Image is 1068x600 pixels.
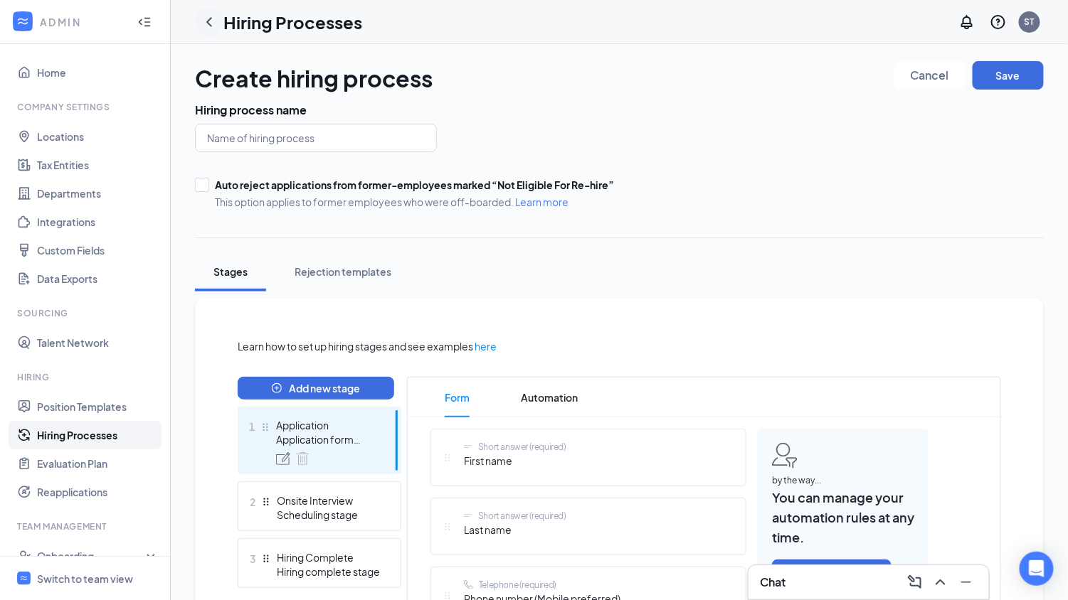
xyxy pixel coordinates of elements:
a: Home [37,58,159,87]
a: here [475,338,497,354]
h1: Create hiring process [195,61,433,95]
button: Cancel [894,61,966,90]
a: Integrations [37,208,159,236]
svg: Notifications [958,14,976,31]
div: Company Settings [17,101,156,113]
div: Onboarding [37,549,147,563]
svg: ComposeMessage [906,574,924,591]
input: Name of hiring process [195,124,437,152]
span: 1 [249,418,255,435]
svg: Drag [261,497,271,507]
div: Application [276,418,380,432]
a: Learn more [515,195,569,208]
a: Talent Network [37,328,159,357]
div: Open Intercom Messenger [1020,552,1054,586]
div: Short answer (required) [478,441,566,453]
svg: Drag [260,422,270,432]
svg: Minimize [958,574,975,591]
div: Stages [209,264,252,279]
span: Last name [464,522,566,537]
button: Manage automation [772,559,892,582]
div: Auto reject applications from former-employees marked “Not Eligible For Re-hire” [215,178,614,192]
span: Form [445,377,470,417]
div: Hiring [17,371,156,383]
div: Switch to team view [37,572,133,586]
h3: Chat [760,574,786,590]
div: Telephone (required) [479,579,556,591]
div: Team Management [17,520,156,532]
div: Rejection templates [295,264,391,279]
div: ST [1025,16,1035,28]
svg: QuestionInfo [990,14,1007,31]
span: 3 [250,550,255,567]
a: Cancel [894,61,966,95]
button: ChevronUp [929,571,952,594]
svg: WorkstreamLogo [16,14,30,28]
h1: Hiring Processes [223,10,362,34]
a: Hiring Processes [37,421,159,449]
h3: Hiring process name [195,102,1044,118]
svg: Drag [443,453,453,463]
svg: Drag [261,554,271,564]
button: plus-circleAdd new stage [238,377,394,400]
div: Application form stage [276,432,380,446]
a: Evaluation Plan [37,449,159,478]
span: Automation [521,377,578,417]
div: Hiring Complete [277,550,381,564]
span: plus-circle [272,383,282,393]
svg: ChevronUp [932,574,949,591]
span: First name [464,453,566,468]
a: Departments [37,179,159,208]
svg: Drag [443,522,453,532]
div: Onsite Interview [277,493,381,508]
svg: Collapse [137,15,152,29]
span: Cancel [911,70,949,80]
a: Tax Entities [37,151,159,179]
div: ADMIN [40,15,125,29]
div: Hiring complete stage [277,564,381,579]
span: by the way... [772,474,914,488]
a: Data Exports [37,264,159,293]
span: This option applies to former employees who were off-boarded. [215,195,614,209]
div: Sourcing [17,307,156,319]
svg: WorkstreamLogo [19,574,28,583]
a: Reapplications [37,478,159,506]
a: Locations [37,122,159,151]
div: Short answer (required) [478,510,566,522]
span: You can manage your automation rules at any time. [772,488,914,548]
button: Save [973,61,1044,90]
button: ComposeMessage [904,571,926,594]
button: Minimize [955,571,978,594]
svg: ChevronLeft [201,14,218,31]
span: Learn how to set up hiring stages and see examples [238,338,473,354]
svg: UserCheck [17,549,31,563]
a: Custom Fields [37,236,159,264]
div: Scheduling stage [277,508,381,522]
a: Position Templates [37,392,159,421]
span: 2 [250,493,255,510]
